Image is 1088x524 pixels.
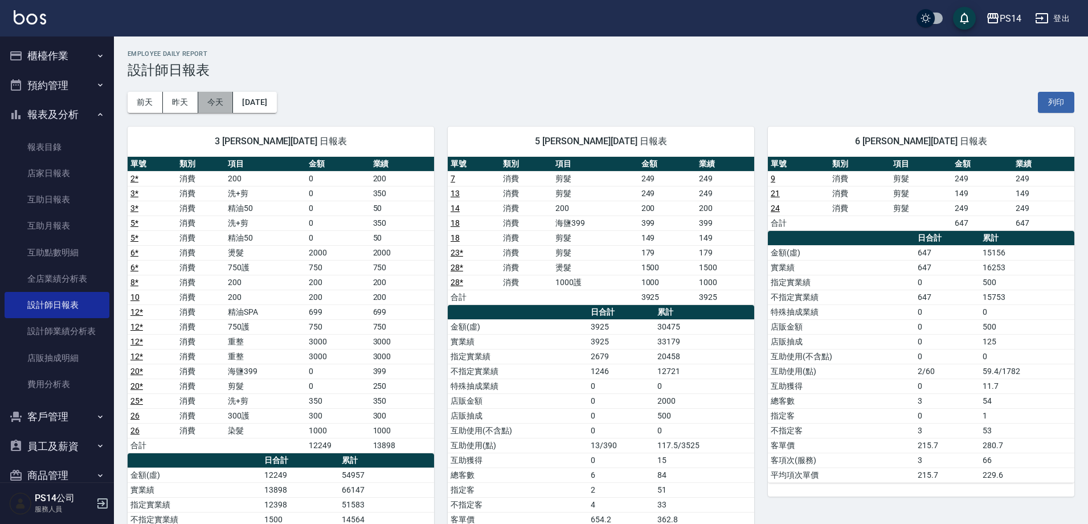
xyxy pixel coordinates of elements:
[768,231,1074,483] table: a dense table
[225,393,306,408] td: 洗+剪
[448,438,588,453] td: 互助使用(點)
[5,41,109,71] button: 櫃檯作業
[225,364,306,379] td: 海鹽399
[261,453,338,468] th: 日合計
[1013,157,1074,172] th: 業績
[306,230,370,245] td: 0
[980,438,1074,453] td: 280.7
[370,304,434,319] td: 699
[696,230,754,245] td: 149
[915,393,980,408] td: 3
[980,290,1074,304] td: 15753
[553,171,638,186] td: 剪髮
[980,423,1074,438] td: 53
[225,290,306,304] td: 200
[177,245,226,260] td: 消費
[915,260,980,275] td: 647
[500,245,553,260] td: 消費
[370,423,434,438] td: 1000
[306,393,370,408] td: 350
[225,379,306,393] td: 剪髮
[588,364,655,379] td: 1246
[225,171,306,186] td: 200
[829,171,891,186] td: 消費
[177,260,226,275] td: 消費
[588,334,655,349] td: 3925
[306,216,370,230] td: 0
[177,319,226,334] td: 消費
[768,468,915,482] td: 平均項次單價
[915,319,980,334] td: 0
[952,201,1013,216] td: 249
[448,364,588,379] td: 不指定實業績
[225,349,306,364] td: 重整
[639,245,697,260] td: 179
[655,423,754,438] td: 0
[370,364,434,379] td: 399
[5,186,109,213] a: 互助日報表
[1013,201,1074,216] td: 249
[306,364,370,379] td: 0
[915,334,980,349] td: 0
[588,349,655,364] td: 2679
[198,92,234,113] button: 今天
[261,497,338,512] td: 12398
[768,157,829,172] th: 單號
[448,379,588,393] td: 特殊抽成業績
[306,334,370,349] td: 3000
[915,304,980,319] td: 0
[639,275,697,290] td: 1000
[915,453,980,468] td: 3
[768,260,915,275] td: 實業績
[500,157,553,172] th: 類別
[915,438,980,453] td: 215.7
[5,160,109,186] a: 店家日報表
[306,423,370,438] td: 1000
[5,100,109,129] button: 報表及分析
[655,408,754,423] td: 500
[177,230,226,245] td: 消費
[306,379,370,393] td: 0
[177,216,226,230] td: 消費
[177,408,226,423] td: 消費
[306,438,370,453] td: 12249
[980,260,1074,275] td: 16253
[225,260,306,275] td: 750護
[448,319,588,334] td: 金額(虛)
[370,245,434,260] td: 2000
[768,157,1074,231] table: a dense table
[915,423,980,438] td: 3
[225,408,306,423] td: 300護
[655,334,754,349] td: 33179
[448,393,588,408] td: 店販金額
[890,171,952,186] td: 剪髮
[768,453,915,468] td: 客項次(服務)
[500,201,553,216] td: 消費
[980,453,1074,468] td: 66
[915,245,980,260] td: 647
[339,468,434,482] td: 54957
[588,393,655,408] td: 0
[915,468,980,482] td: 215.7
[696,290,754,304] td: 3925
[306,201,370,216] td: 0
[953,7,976,30] button: save
[915,364,980,379] td: 2/60
[5,371,109,397] a: 費用分析表
[14,10,46,25] img: Logo
[261,468,338,482] td: 12249
[768,245,915,260] td: 金額(虛)
[553,275,638,290] td: 1000護
[696,186,754,201] td: 249
[915,349,980,364] td: 0
[370,186,434,201] td: 350
[588,482,655,497] td: 2
[339,482,434,497] td: 66147
[370,438,434,453] td: 13898
[553,260,638,275] td: 燙髮
[980,304,1074,319] td: 0
[370,379,434,393] td: 250
[655,468,754,482] td: 84
[768,379,915,393] td: 互助獲得
[771,204,780,213] a: 24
